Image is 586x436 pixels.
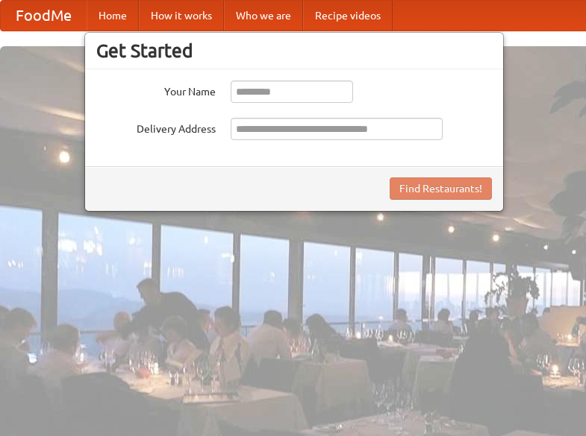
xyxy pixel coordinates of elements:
[96,40,492,62] h3: Get Started
[139,1,224,31] a: How it works
[87,1,139,31] a: Home
[303,1,393,31] a: Recipe videos
[96,118,216,136] label: Delivery Address
[224,1,303,31] a: Who we are
[390,177,492,200] button: Find Restaurants!
[1,1,87,31] a: FoodMe
[96,80,216,99] label: Your Name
